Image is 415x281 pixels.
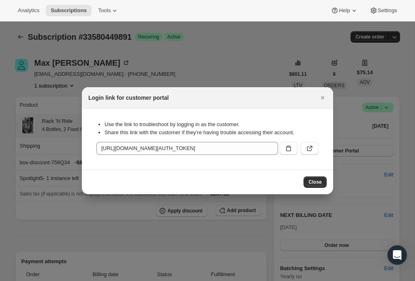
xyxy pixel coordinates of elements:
[378,7,397,14] span: Settings
[308,179,322,185] span: Close
[317,92,328,103] button: Close
[98,7,111,14] span: Tools
[387,245,407,265] div: Open Intercom Messenger
[93,5,124,16] button: Tools
[105,120,319,129] li: Use the link to troubleshoot by logging in as the customer.
[18,7,39,14] span: Analytics
[339,7,350,14] span: Help
[46,5,92,16] button: Subscriptions
[51,7,87,14] span: Subscriptions
[13,5,44,16] button: Analytics
[326,5,363,16] button: Help
[365,5,402,16] button: Settings
[105,129,319,137] li: Share this link with the customer if they’re having trouble accessing their account.
[88,94,169,102] h2: Login link for customer portal
[304,176,327,188] button: Close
